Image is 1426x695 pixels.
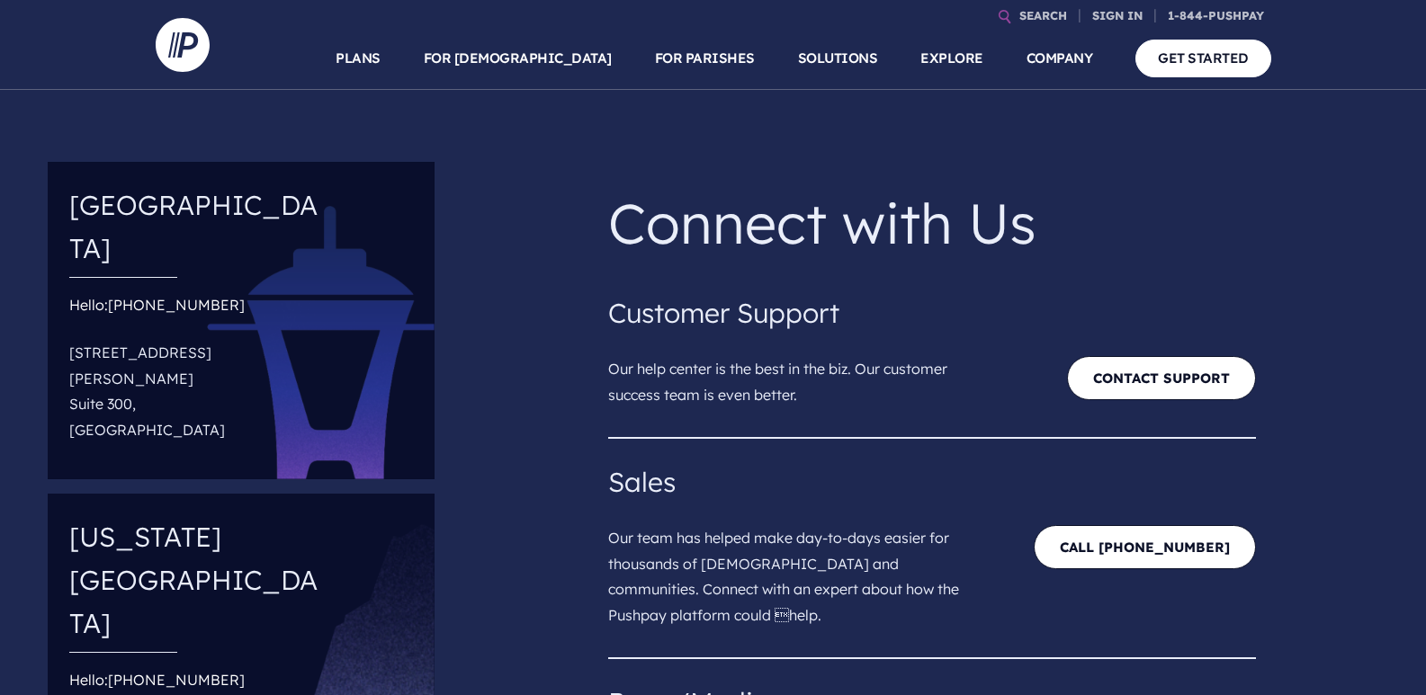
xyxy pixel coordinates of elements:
[1135,40,1271,76] a: GET STARTED
[1034,525,1256,569] a: CALL [PHONE_NUMBER]
[1067,356,1256,400] a: Contact Support
[920,27,983,90] a: EXPLORE
[424,27,612,90] a: FOR [DEMOGRAPHIC_DATA]
[608,503,997,636] p: Our team has helped make day-to-days easier for thousands of [DEMOGRAPHIC_DATA] and communities. ...
[608,291,1256,334] h4: Customer Support
[655,27,755,90] a: FOR PARISHES
[1027,27,1093,90] a: COMPANY
[69,508,327,652] h4: [US_STATE][GEOGRAPHIC_DATA]
[608,334,997,415] p: Our help center is the best in the biz. Our customer success team is even better.
[608,176,1256,270] p: Connect with Us
[69,176,327,277] h4: [GEOGRAPHIC_DATA]
[108,296,245,314] a: [PHONE_NUMBER]
[69,333,327,450] p: [STREET_ADDRESS][PERSON_NAME] Suite 300, [GEOGRAPHIC_DATA]
[798,27,878,90] a: SOLUTIONS
[608,460,1256,503] h4: Sales
[336,27,381,90] a: PLANS
[108,671,245,689] a: [PHONE_NUMBER]
[69,292,327,450] div: Hello:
